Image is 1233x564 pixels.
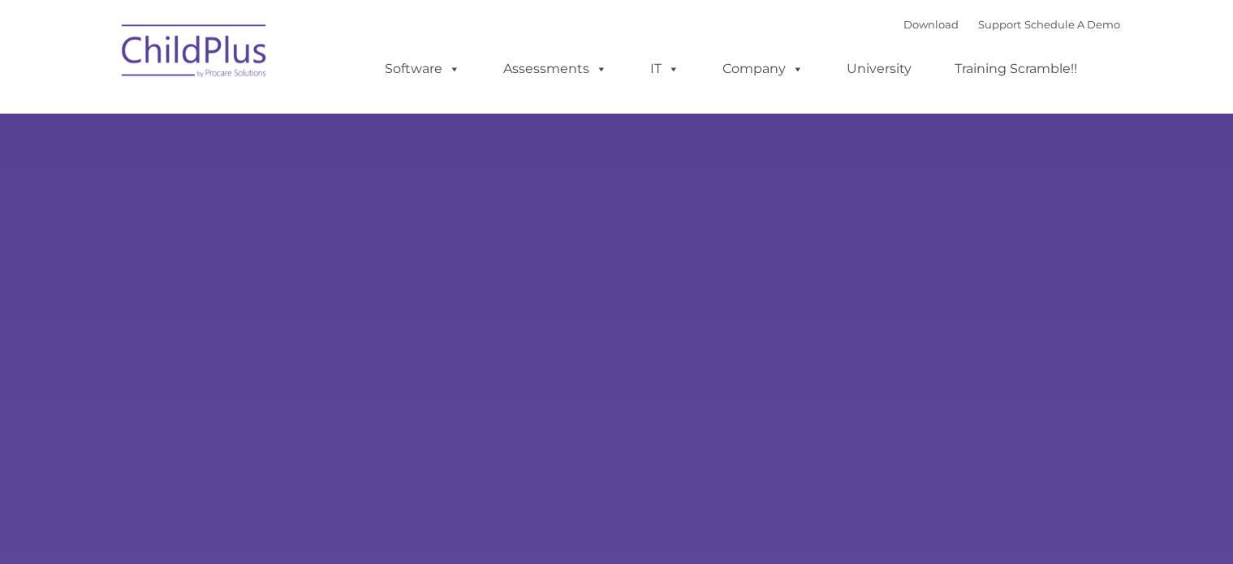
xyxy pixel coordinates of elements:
[634,53,696,85] a: IT
[487,53,623,85] a: Assessments
[830,53,928,85] a: University
[903,18,1120,31] font: |
[114,13,276,94] img: ChildPlus by Procare Solutions
[706,53,820,85] a: Company
[903,18,959,31] a: Download
[369,53,476,85] a: Software
[938,53,1093,85] a: Training Scramble!!
[1024,18,1120,31] a: Schedule A Demo
[978,18,1021,31] a: Support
